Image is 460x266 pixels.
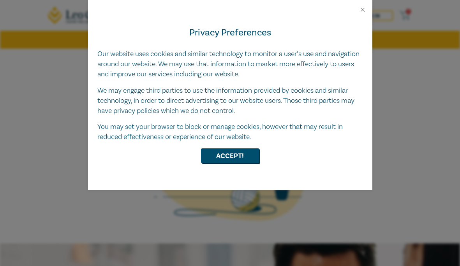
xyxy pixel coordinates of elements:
p: Our website uses cookies and similar technology to monitor a user’s use and navigation around our... [97,49,363,79]
p: You may set your browser to block or manage cookies, however that may result in reduced effective... [97,122,363,142]
button: Close [359,6,366,13]
h4: Privacy Preferences [97,26,363,40]
button: Accept! [201,148,259,163]
p: We may engage third parties to use the information provided by cookies and similar technology, in... [97,86,363,116]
